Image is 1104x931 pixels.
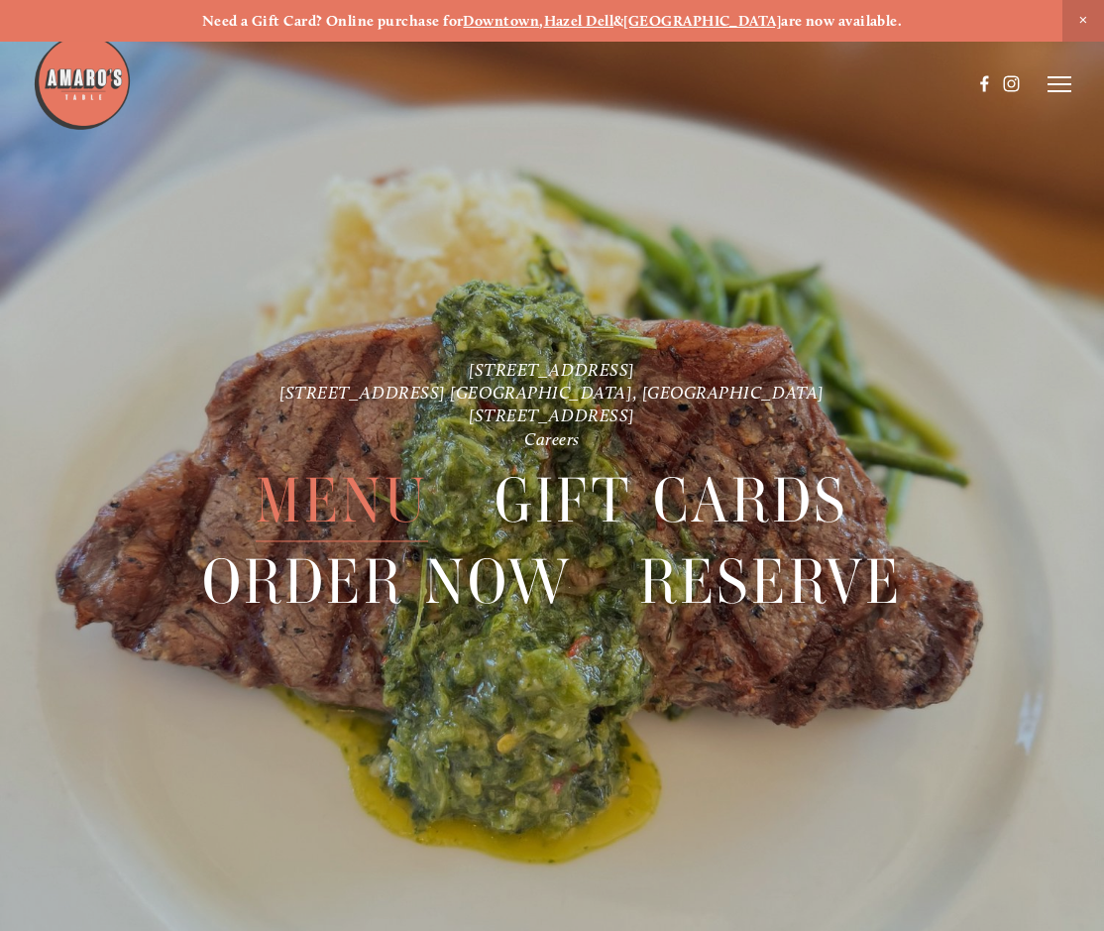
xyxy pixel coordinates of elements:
span: Menu [256,462,429,542]
a: Hazel Dell [544,12,614,30]
a: Downtown [463,12,539,30]
a: Careers [524,428,580,449]
strong: Need a Gift Card? Online purchase for [202,12,464,30]
a: Order Now [202,542,573,622]
strong: & [613,12,623,30]
span: Reserve [639,542,902,623]
a: [STREET_ADDRESS] [469,406,635,426]
a: [STREET_ADDRESS] [469,359,635,380]
strong: are now available. [781,12,902,30]
a: [GEOGRAPHIC_DATA] [623,12,781,30]
span: Gift Cards [495,462,848,542]
img: Amaro's Table [33,33,132,132]
a: Menu [256,462,429,541]
strong: , [539,12,543,30]
a: Reserve [639,542,902,622]
a: [STREET_ADDRESS] [GEOGRAPHIC_DATA], [GEOGRAPHIC_DATA] [279,382,825,403]
span: Order Now [202,542,573,623]
a: Gift Cards [495,462,848,541]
